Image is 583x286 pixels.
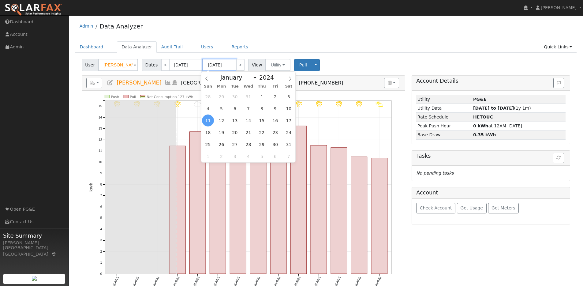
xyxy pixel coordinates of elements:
[107,80,114,86] a: Edit User (35164)
[202,150,214,162] span: September 1, 2024
[236,59,245,71] a: >
[472,122,566,130] td: at 12AM [DATE]
[100,183,102,186] text: 8
[100,239,102,242] text: 3
[196,41,218,53] a: Users
[351,157,367,274] rect: onclick=""
[111,95,119,99] text: Push
[100,261,102,265] text: 1
[169,146,185,274] rect: onclick=""
[256,115,268,126] span: August 15, 2024
[99,149,102,152] text: 11
[283,138,295,150] span: August 31, 2024
[461,205,483,210] span: Get Usage
[420,205,452,210] span: Check Account
[3,231,65,240] span: Site Summary
[269,103,281,115] span: August 9, 2024
[202,115,214,126] span: August 11, 2024
[473,115,493,119] strong: B
[257,74,279,81] input: Year
[299,80,343,86] span: [PHONE_NUMBER]
[283,126,295,138] span: August 24, 2024
[229,126,241,138] span: August 20, 2024
[80,24,93,28] a: Admin
[100,250,102,253] text: 2
[416,95,472,104] td: Utility
[99,127,102,130] text: 13
[553,153,564,163] button: Refresh
[416,203,455,213] button: Check Account
[215,126,227,138] span: August 19, 2024
[283,115,295,126] span: August 17, 2024
[283,91,295,103] span: August 3, 2024
[32,276,37,281] img: retrieve
[299,62,307,67] span: Pull
[99,23,143,30] a: Data Analyzer
[473,106,531,111] span: (1y 1m)
[227,41,253,53] a: Reports
[100,205,102,209] text: 6
[228,85,241,88] span: Tue
[100,272,102,276] text: 0
[117,41,157,53] a: Data Analyzer
[248,59,266,71] span: View
[117,80,161,86] span: [PERSON_NAME]
[416,122,472,130] td: Peak Push Hour
[416,190,438,196] h5: Account
[294,59,312,71] button: Pull
[99,138,102,141] text: 12
[256,126,268,138] span: August 22, 2024
[210,140,226,274] rect: onclick=""
[296,101,302,107] i: 8/07 - Clear
[282,85,295,88] span: Sat
[416,113,472,122] td: Rate Schedule
[539,41,577,53] a: Quick Links
[99,160,102,164] text: 10
[3,245,65,258] div: [GEOGRAPHIC_DATA], [GEOGRAPHIC_DATA]
[161,59,170,71] a: <
[416,130,472,139] td: Base Draw
[181,80,286,86] span: [GEOGRAPHIC_DATA], [GEOGRAPHIC_DATA]
[194,101,201,107] i: 8/02 - MostlyCloudy
[242,91,254,103] span: July 31, 2024
[316,101,322,107] i: 8/08 - MostlyClear
[270,158,286,274] rect: onclick=""
[82,59,99,71] span: User
[242,138,254,150] span: August 28, 2024
[215,138,227,150] span: August 26, 2024
[283,150,295,162] span: September 7, 2024
[457,203,487,213] button: Get Usage
[269,115,281,126] span: August 16, 2024
[215,103,227,115] span: August 5, 2024
[89,183,93,192] text: kWh
[229,138,241,150] span: August 27, 2024
[229,103,241,115] span: August 6, 2024
[311,145,327,274] rect: onclick=""
[242,103,254,115] span: August 7, 2024
[242,115,254,126] span: August 14, 2024
[269,150,281,162] span: September 6, 2024
[157,41,187,53] a: Audit Trail
[75,41,108,53] a: Dashboard
[100,171,102,175] text: 9
[5,3,62,16] img: SolarFax
[331,148,347,274] rect: onclick=""
[473,123,488,128] strong: 0 kWh
[269,126,281,138] span: August 23, 2024
[356,101,362,107] i: 8/10 - MostlyClear
[256,138,268,150] span: August 29, 2024
[229,150,241,162] span: September 3, 2024
[215,150,227,162] span: September 2, 2024
[229,115,241,126] span: August 13, 2024
[473,106,514,111] strong: [DATE] to [DATE]
[100,216,102,220] text: 5
[416,171,454,175] i: No pending tasks
[230,116,246,274] rect: onclick=""
[268,85,282,88] span: Fri
[165,80,171,86] a: Multi-Series Graph
[98,59,138,71] input: Select a User
[242,126,254,138] span: August 21, 2024
[51,252,57,257] a: Map
[174,101,181,107] i: 8/01 - MostlyClear
[256,150,268,162] span: September 5, 2024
